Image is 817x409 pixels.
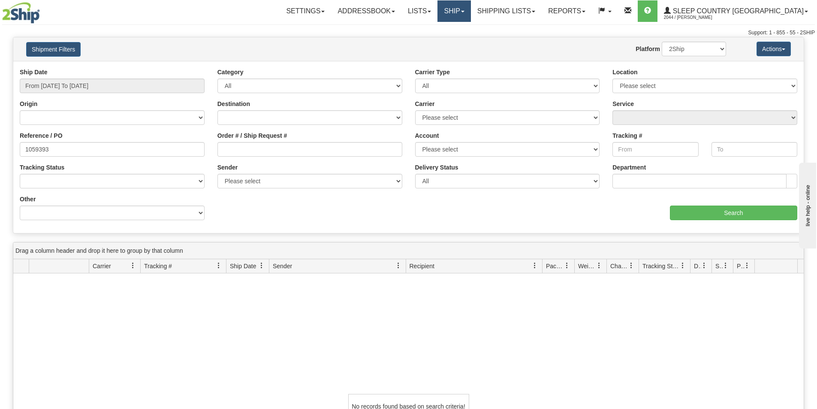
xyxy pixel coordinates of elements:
button: Actions [757,42,791,56]
label: Sender [217,163,238,172]
span: Shipment Issues [715,262,723,270]
div: grid grouping header [13,242,804,259]
a: Delivery Status filter column settings [697,258,711,273]
div: Support: 1 - 855 - 55 - 2SHIP [2,29,815,36]
label: Category [217,68,244,76]
span: Sleep Country [GEOGRAPHIC_DATA] [671,7,804,15]
a: Shipping lists [471,0,542,22]
span: Carrier [93,262,111,270]
a: Sleep Country [GEOGRAPHIC_DATA] 2044 / [PERSON_NAME] [657,0,814,22]
a: Shipment Issues filter column settings [718,258,733,273]
span: Charge [610,262,628,270]
span: 2044 / [PERSON_NAME] [664,13,728,22]
a: Charge filter column settings [624,258,639,273]
label: Account [415,131,439,140]
a: Ship [437,0,470,22]
span: Packages [546,262,564,270]
input: From [612,142,698,157]
img: logo2044.jpg [2,2,40,24]
span: Sender [273,262,292,270]
label: Order # / Ship Request # [217,131,287,140]
span: Weight [578,262,596,270]
label: Other [20,195,36,203]
label: Delivery Status [415,163,458,172]
span: Pickup Status [737,262,744,270]
span: Delivery Status [694,262,701,270]
label: Department [612,163,646,172]
label: Carrier Type [415,68,450,76]
label: Tracking Status [20,163,64,172]
a: Ship Date filter column settings [254,258,269,273]
input: To [711,142,797,157]
span: Tracking Status [642,262,680,270]
a: Lists [401,0,437,22]
a: Tracking # filter column settings [211,258,226,273]
a: Recipient filter column settings [528,258,542,273]
label: Ship Date [20,68,48,76]
label: Tracking # [612,131,642,140]
label: Origin [20,100,37,108]
label: Platform [636,45,660,53]
a: Reports [542,0,592,22]
input: Search [670,206,797,220]
span: Tracking # [144,262,172,270]
label: Service [612,100,634,108]
a: Tracking Status filter column settings [675,258,690,273]
a: Weight filter column settings [592,258,606,273]
a: Packages filter column settings [560,258,574,273]
div: live help - online [6,7,79,14]
a: Addressbook [331,0,401,22]
a: Sender filter column settings [391,258,406,273]
iframe: chat widget [797,161,816,248]
a: Pickup Status filter column settings [740,258,754,273]
label: Location [612,68,637,76]
a: Settings [280,0,331,22]
label: Destination [217,100,250,108]
a: Carrier filter column settings [126,258,140,273]
label: Carrier [415,100,435,108]
label: Reference / PO [20,131,63,140]
span: Ship Date [230,262,256,270]
span: Recipient [410,262,434,270]
button: Shipment Filters [26,42,81,57]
